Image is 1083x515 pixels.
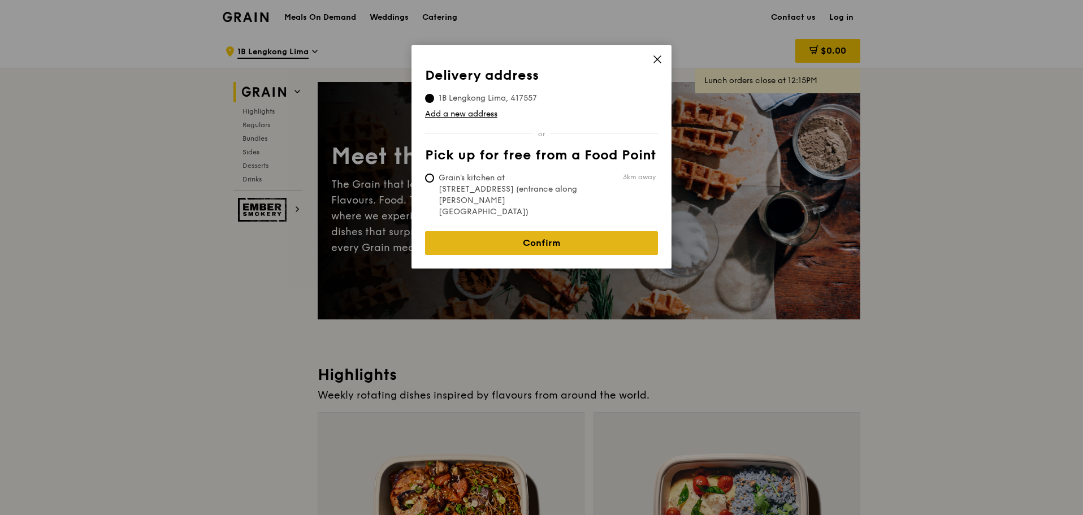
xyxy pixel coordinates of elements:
[425,148,658,168] th: Pick up for free from a Food Point
[425,94,434,103] input: 1B Lengkong Lima, 417557
[425,174,434,183] input: Grain's kitchen at [STREET_ADDRESS] (entrance along [PERSON_NAME][GEOGRAPHIC_DATA])3km away
[425,68,658,88] th: Delivery address
[425,172,594,218] span: Grain's kitchen at [STREET_ADDRESS] (entrance along [PERSON_NAME][GEOGRAPHIC_DATA])
[425,231,658,255] a: Confirm
[623,172,656,181] span: 3km away
[425,109,658,120] a: Add a new address
[425,93,551,104] span: 1B Lengkong Lima, 417557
